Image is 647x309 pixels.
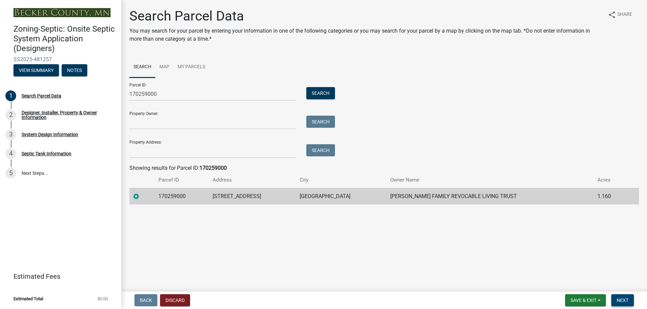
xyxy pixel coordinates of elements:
[5,90,16,101] div: 1
[154,188,209,204] td: 170259000
[13,297,43,301] span: Estimated Total
[155,56,174,78] a: Map
[174,56,209,78] a: My Parcels
[62,64,87,76] button: Notes
[617,11,632,19] span: Share
[306,144,335,156] button: Search
[296,188,386,204] td: [GEOGRAPHIC_DATA]
[13,56,108,63] span: SS2025-481257
[199,165,227,171] strong: 170259000
[22,110,111,120] div: Designer, Installer, Property & Owner Information
[617,298,628,303] span: Next
[22,93,61,98] div: Search Parcel Data
[154,172,209,188] th: Parcel ID
[306,116,335,128] button: Search
[5,270,111,283] a: Estimated Fees
[13,64,59,76] button: View Summary
[296,172,386,188] th: City
[5,110,16,120] div: 2
[62,68,87,73] wm-modal-confirm: Notes
[129,164,639,172] div: Showing results for Parcel ID:
[603,8,638,21] button: shareShare
[129,8,603,24] h1: Search Parcel Data
[140,298,152,303] span: Back
[565,294,606,306] button: Save & Exit
[386,172,593,188] th: Owner Name
[5,129,16,140] div: 3
[13,68,59,73] wm-modal-confirm: Summary
[22,132,78,137] div: System Design Information
[129,27,603,43] p: You may search for your parcel by entering your information in one of the following categories or...
[5,168,16,179] div: 5
[13,24,116,53] h4: Zoning-Septic: Onsite Septic System Application (Designers)
[593,188,626,204] td: 1.160
[97,297,108,301] span: $0.00
[306,87,335,99] button: Search
[22,151,71,156] div: Septic Tank Information
[160,294,190,306] button: Discard
[129,56,155,78] a: Search
[134,294,157,306] button: Back
[571,298,596,303] span: Save & Exit
[13,8,111,17] img: Becker County, Minnesota
[611,294,634,306] button: Next
[608,11,616,19] i: share
[5,148,16,159] div: 4
[386,188,593,204] td: [PERSON_NAME] FAMILY REVOCABLE LIVING TRUST
[593,172,626,188] th: Acres
[209,188,296,204] td: [STREET_ADDRESS]
[209,172,296,188] th: Address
